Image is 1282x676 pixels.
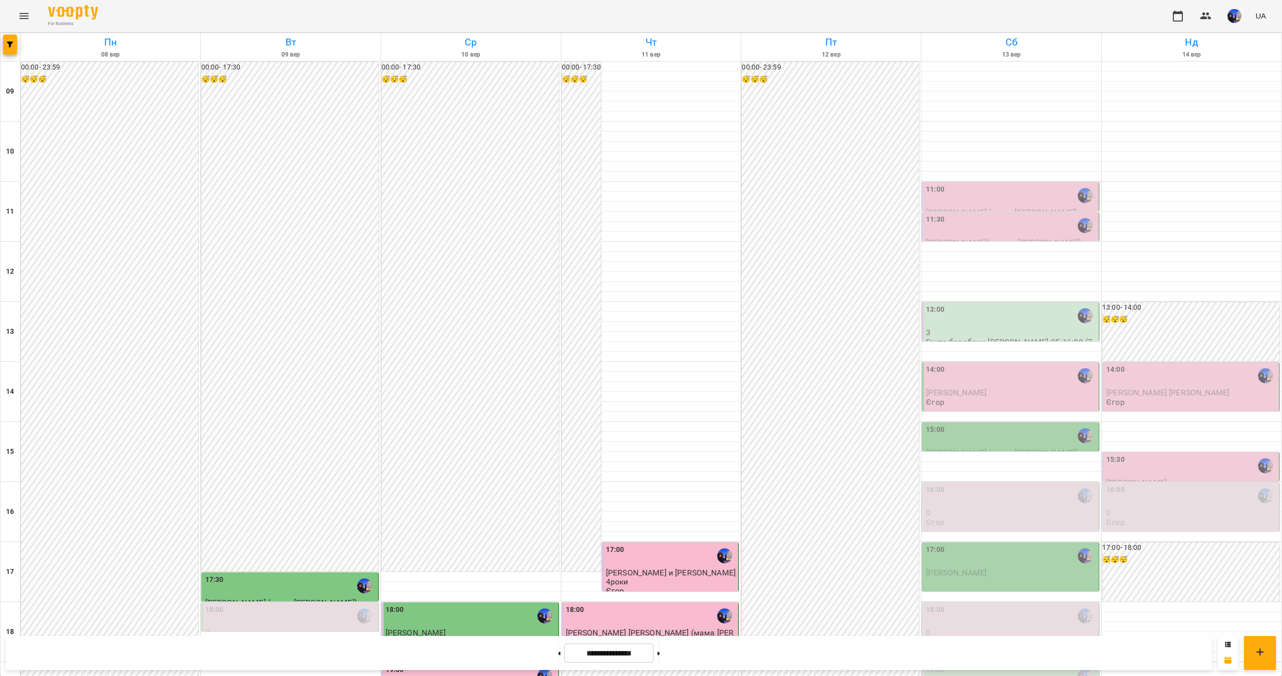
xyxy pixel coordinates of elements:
h6: Пт [743,35,919,50]
h6: 14 вер [1103,50,1280,60]
span: [PERSON_NAME] (мама [PERSON_NAME]) [926,208,1078,217]
h6: 09 вер [202,50,379,60]
img: Єгор [барабани] [1258,458,1273,473]
span: [PERSON_NAME] [926,388,987,397]
h6: 😴😴😴 [742,74,919,85]
label: 17:30 [205,574,224,585]
h6: Ср [383,35,559,50]
label: 18:00 [566,604,584,615]
h6: 11 [6,206,14,217]
label: 16:00 [926,484,944,495]
span: [PERSON_NAME] [926,568,987,577]
button: UA [1251,7,1270,25]
h6: 17:00 - 18:00 [1102,542,1279,553]
h6: 😴😴😴 [382,74,559,85]
img: Єгор [барабани] [357,578,372,593]
h6: 12 [6,266,14,277]
p: 3 [926,328,1097,337]
img: Єгор [барабани] [717,548,732,563]
h6: Сб [923,35,1100,50]
h6: 😴😴😴 [21,74,198,85]
h6: 00:00 - 17:30 [562,62,601,73]
p: Група барабани [PERSON_NAME] СБ 16:00 (7-12 років) [926,338,1097,355]
img: Єгор [барабани] [1078,428,1093,443]
label: 15:00 [926,424,944,435]
h6: 10 [6,146,14,157]
img: Єгор [барабани] [1078,488,1093,503]
span: For Business [48,21,98,27]
p: Єгор [1106,398,1125,406]
button: Menu [12,4,36,28]
h6: Пн [22,35,199,50]
span: [PERSON_NAME] [386,628,446,637]
h6: 😴😴😴 [562,74,601,85]
p: 0 [926,628,1097,637]
h6: 12 вер [743,50,919,60]
h6: Чт [563,35,740,50]
label: 11:30 [926,214,944,225]
h6: Вт [202,35,379,50]
span: [PERSON_NAME] [PERSON_NAME] [1106,388,1229,397]
h6: 😴😴😴 [1102,314,1279,325]
img: Єгор [барабани] [1078,188,1093,203]
h6: 16 [6,506,14,517]
h6: 18 [6,626,14,637]
img: Voopty Logo [48,5,98,20]
p: 0 [926,508,1097,517]
img: Єгор [барабани] [1258,488,1273,503]
label: 17:00 [606,544,624,555]
span: [PERSON_NAME] (мама [PERSON_NAME]) [205,598,357,607]
img: Єгор [барабани] [1078,218,1093,233]
label: 18:00 [205,604,224,615]
h6: 00:00 - 23:59 [21,62,198,73]
img: Єгор [барабани] [1078,608,1093,623]
label: 14:00 [926,364,944,375]
label: 18:00 [926,604,944,615]
h6: Нд [1103,35,1280,50]
p: Єгор [1106,518,1125,526]
label: 17:00 [926,544,944,555]
span: [PERSON_NAME] [1106,478,1167,487]
h6: 00:00 - 17:30 [201,62,379,73]
p: 0 [1106,508,1277,517]
img: Єгор [барабани] [717,608,732,623]
h6: 10 вер [383,50,559,60]
img: Єгор [барабани] [1078,308,1093,323]
span: [PERSON_NAME] [PERSON_NAME] (мама [PERSON_NAME]) [566,628,734,646]
h6: 13 [6,326,14,337]
span: [PERSON_NAME] (мама [PERSON_NAME]) [926,448,1078,457]
img: Єгор [барабани] [1078,368,1093,383]
p: Єгор [926,518,944,526]
h6: 00:00 - 23:59 [742,62,919,73]
label: 18:00 [386,604,404,615]
span: [PERSON_NAME](донька [PERSON_NAME]) [926,238,1081,247]
p: Єгор [926,398,944,406]
h6: 11 вер [563,50,740,60]
h6: 14 [6,386,14,397]
img: Єгор [барабани] [1258,368,1273,383]
h6: 13:00 - 14:00 [1102,302,1279,313]
div: Єгор [барабани] [1078,548,1093,563]
label: 16:00 [1106,484,1125,495]
label: 13:00 [926,304,944,315]
label: 11:00 [926,184,944,195]
img: Єгор [барабани] [537,608,552,623]
h6: 15 [6,446,14,457]
h6: 08 вер [22,50,199,60]
h6: 17 [6,566,14,577]
h6: 😴😴😴 [201,74,379,85]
